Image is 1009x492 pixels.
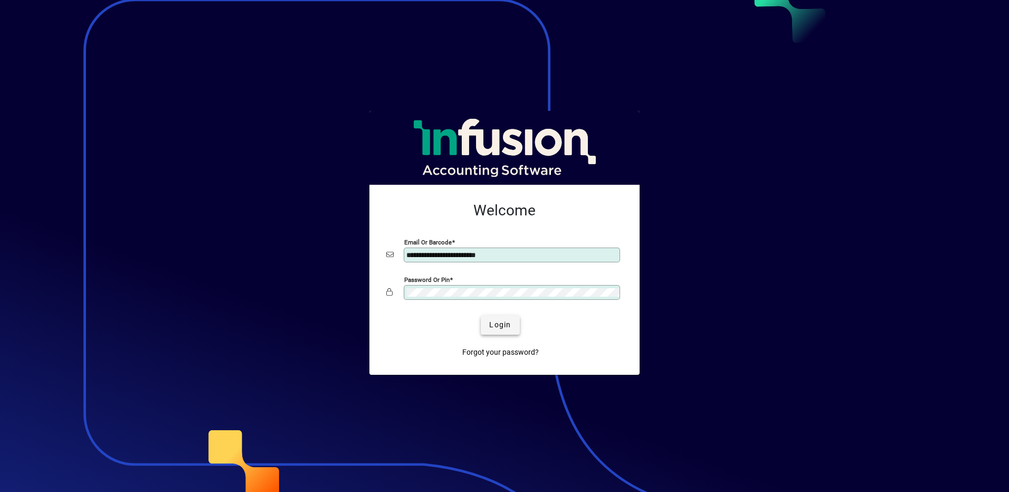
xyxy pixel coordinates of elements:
[458,343,543,362] a: Forgot your password?
[404,238,452,245] mat-label: Email or Barcode
[462,347,539,358] span: Forgot your password?
[386,202,623,220] h2: Welcome
[481,316,519,335] button: Login
[404,276,450,283] mat-label: Password or Pin
[489,319,511,330] span: Login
